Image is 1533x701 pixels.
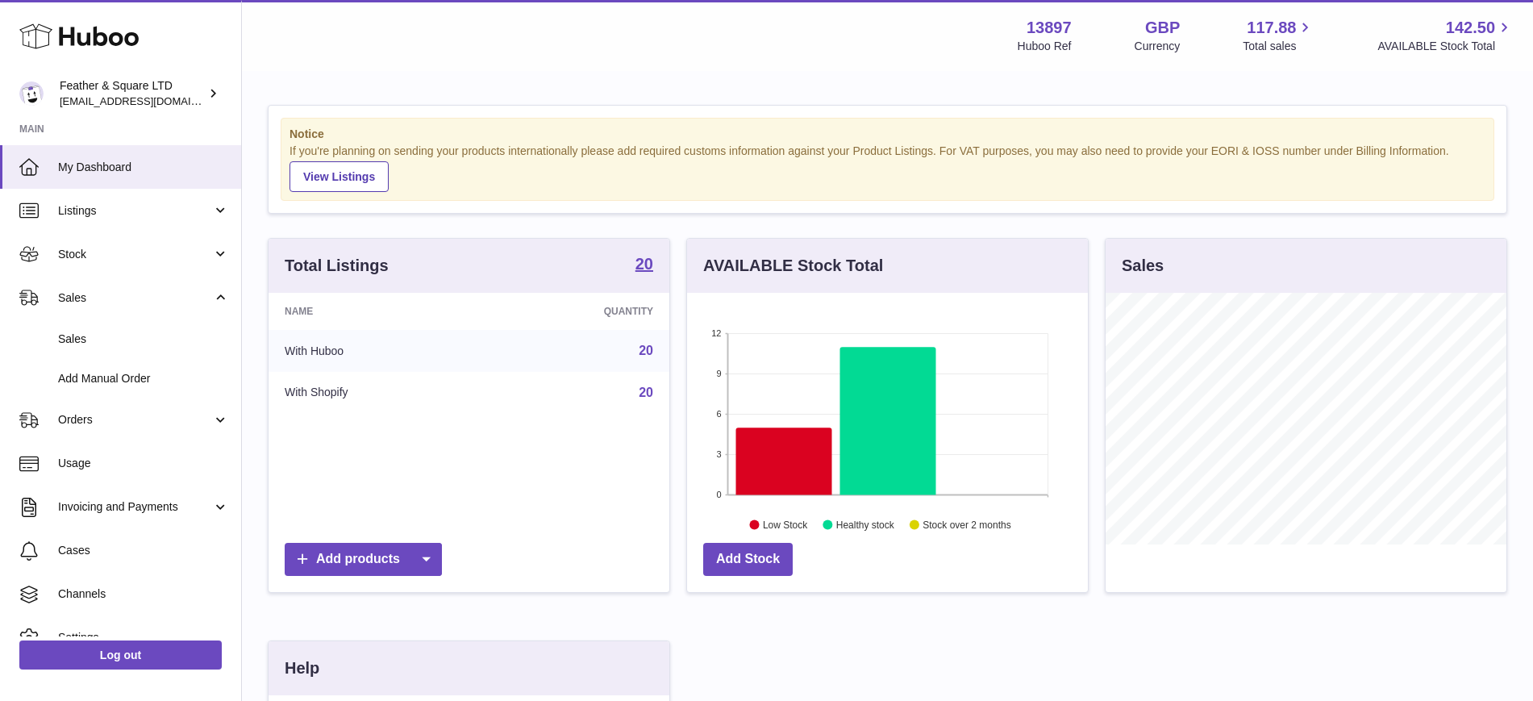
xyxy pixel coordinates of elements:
h3: AVAILABLE Stock Total [703,255,883,277]
text: Low Stock [763,519,808,530]
span: Sales [58,290,212,306]
span: 117.88 [1247,17,1296,39]
span: Cases [58,543,229,558]
h3: Help [285,657,319,679]
div: Huboo Ref [1018,39,1072,54]
strong: 20 [635,256,653,272]
span: Listings [58,203,212,219]
span: Add Manual Order [58,371,229,386]
td: With Shopify [269,372,485,414]
a: Add products [285,543,442,576]
h3: Total Listings [285,255,389,277]
td: With Huboo [269,330,485,372]
a: 20 [635,256,653,275]
strong: GBP [1145,17,1180,39]
img: feathernsquare@gmail.com [19,81,44,106]
span: Settings [58,630,229,645]
text: 0 [716,490,721,499]
span: Total sales [1243,39,1314,54]
a: 117.88 Total sales [1243,17,1314,54]
span: Invoicing and Payments [58,499,212,515]
span: My Dashboard [58,160,229,175]
span: [EMAIL_ADDRESS][DOMAIN_NAME] [60,94,237,107]
span: Stock [58,247,212,262]
text: 12 [711,328,721,338]
div: If you're planning on sending your products internationally please add required customs informati... [290,144,1485,192]
span: Sales [58,332,229,347]
a: View Listings [290,161,389,192]
span: AVAILABLE Stock Total [1377,39,1514,54]
strong: Notice [290,127,1485,142]
strong: 13897 [1027,17,1072,39]
span: Orders [58,412,212,428]
th: Name [269,293,485,330]
text: 9 [716,369,721,378]
span: Usage [58,456,229,471]
a: 20 [639,344,653,357]
text: 6 [716,409,721,419]
text: Stock over 2 months [923,519,1010,530]
a: 20 [639,386,653,399]
div: Currency [1135,39,1181,54]
text: 3 [716,449,721,459]
th: Quantity [485,293,669,330]
span: Channels [58,586,229,602]
a: Add Stock [703,543,793,576]
a: 142.50 AVAILABLE Stock Total [1377,17,1514,54]
text: Healthy stock [836,519,895,530]
h3: Sales [1122,255,1164,277]
a: Log out [19,640,222,670]
div: Feather & Square LTD [60,78,205,109]
span: 142.50 [1446,17,1495,39]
